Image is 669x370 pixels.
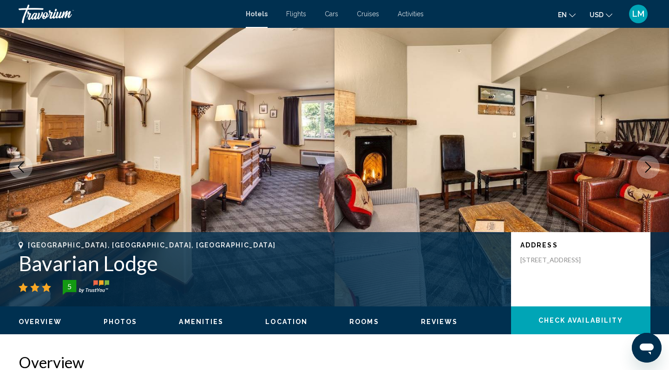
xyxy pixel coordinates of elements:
[104,318,138,326] button: Photos
[626,4,650,24] button: User Menu
[636,156,660,179] button: Next image
[558,11,567,19] span: en
[520,256,595,264] p: [STREET_ADDRESS]
[325,10,338,18] a: Cars
[19,251,502,275] h1: Bavarian Lodge
[60,281,79,292] div: 5
[19,318,62,326] button: Overview
[398,10,424,18] a: Activities
[246,10,268,18] a: Hotels
[558,8,576,21] button: Change language
[9,156,33,179] button: Previous image
[632,333,662,363] iframe: Button to launch messaging window
[357,10,379,18] a: Cruises
[349,318,379,326] button: Rooms
[63,280,109,295] img: trustyou-badge-hor.svg
[538,317,623,325] span: Check Availability
[265,318,308,326] button: Location
[286,10,306,18] a: Flights
[179,318,223,326] button: Amenities
[632,9,644,19] span: LM
[19,5,236,23] a: Travorium
[28,241,275,249] span: [GEOGRAPHIC_DATA], [GEOGRAPHIC_DATA], [GEOGRAPHIC_DATA]
[590,11,603,19] span: USD
[421,318,458,326] button: Reviews
[520,241,641,249] p: Address
[511,306,650,334] button: Check Availability
[590,8,612,21] button: Change currency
